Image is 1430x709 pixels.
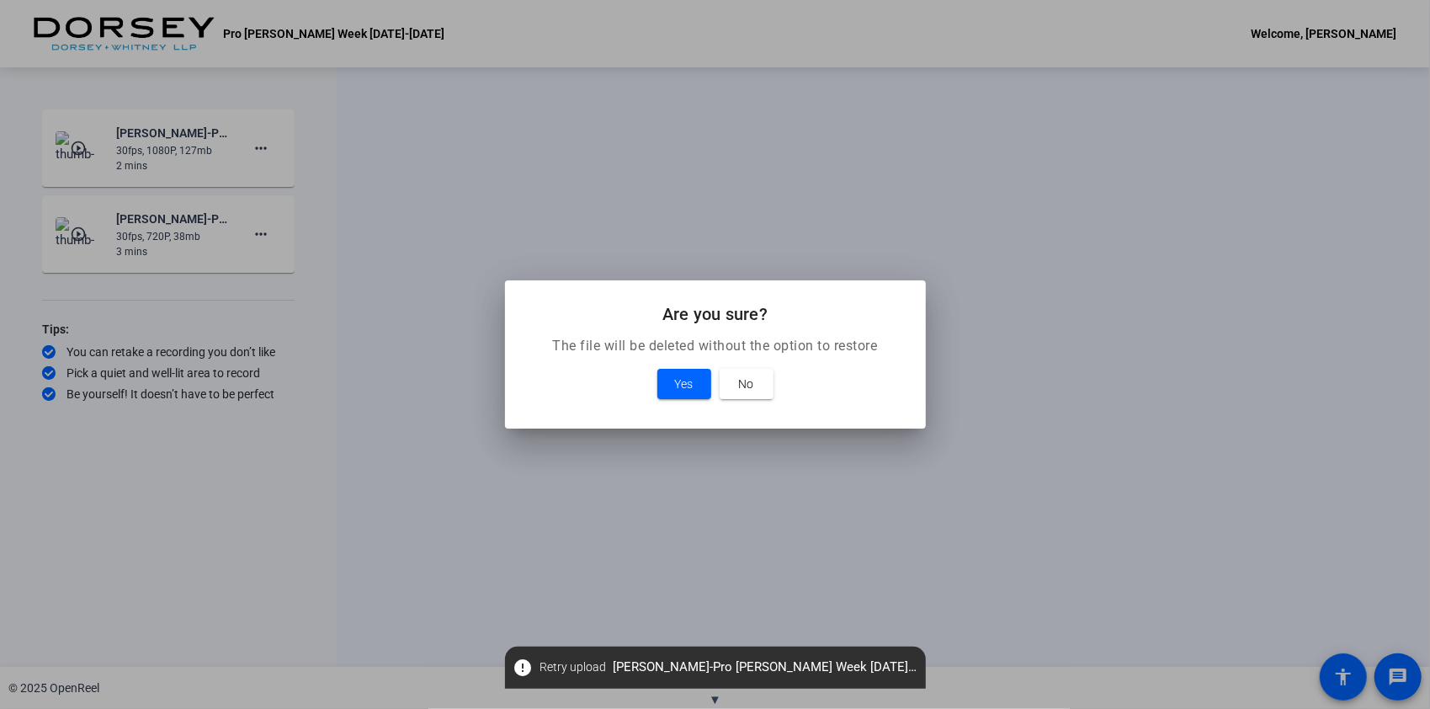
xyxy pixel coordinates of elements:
[739,374,754,394] span: No
[513,658,534,678] mat-icon: error
[525,301,906,328] h2: Are you sure?
[675,374,694,394] span: Yes
[540,658,607,676] span: Retry upload
[657,369,711,399] button: Yes
[505,653,926,683] span: [PERSON_NAME]-Pro [PERSON_NAME] Week [DATE]-[DATE]-Pro [PERSON_NAME] Week October 19-25-176003191...
[720,369,773,399] button: No
[709,692,721,707] span: ▼
[525,336,906,356] p: The file will be deleted without the option to restore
